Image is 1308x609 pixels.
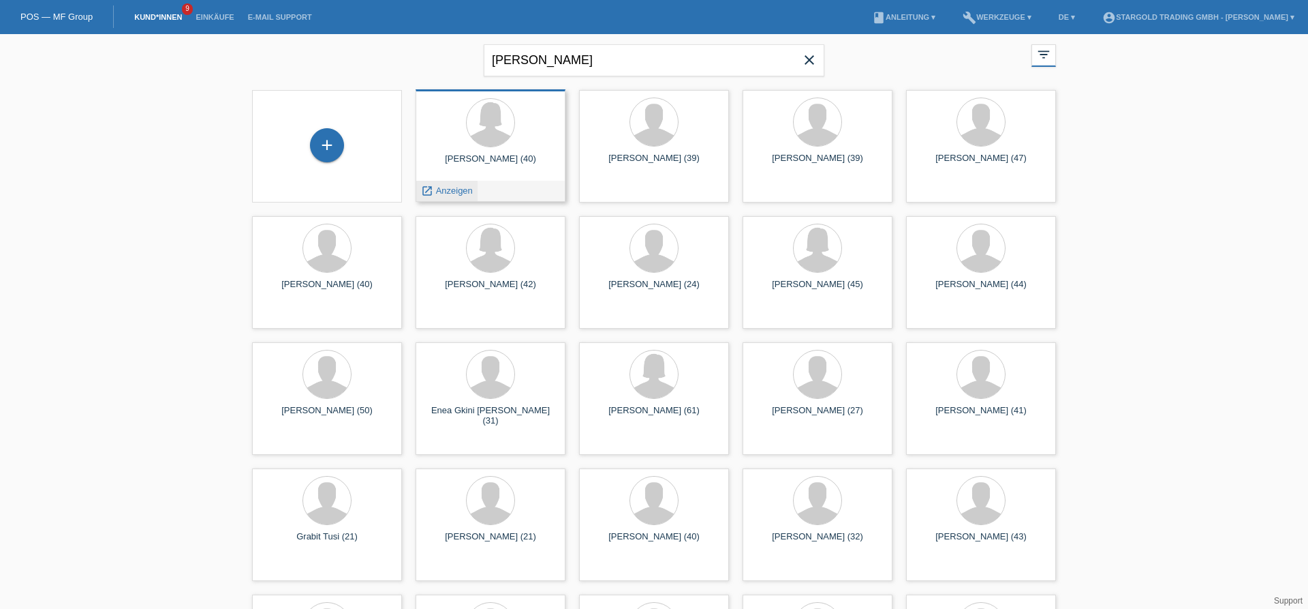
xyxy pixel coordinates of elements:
[1036,47,1051,62] i: filter_list
[189,13,240,21] a: Einkäufe
[426,153,555,175] div: [PERSON_NAME] (40)
[590,279,718,301] div: [PERSON_NAME] (24)
[917,153,1045,175] div: [PERSON_NAME] (47)
[590,405,718,427] div: [PERSON_NAME] (61)
[753,153,882,175] div: [PERSON_NAME] (39)
[1095,13,1301,21] a: account_circleStargold Trading GmbH - [PERSON_NAME] ▾
[241,13,319,21] a: E-Mail Support
[753,279,882,301] div: [PERSON_NAME] (45)
[127,13,189,21] a: Kund*innen
[865,13,942,21] a: bookAnleitung ▾
[753,405,882,427] div: [PERSON_NAME] (27)
[263,279,391,301] div: [PERSON_NAME] (40)
[1274,596,1303,606] a: Support
[436,185,473,196] span: Anzeigen
[263,531,391,553] div: Grabit Tusi (21)
[421,185,473,196] a: launch Anzeigen
[956,13,1038,21] a: buildWerkzeuge ▾
[421,185,433,197] i: launch
[917,279,1045,301] div: [PERSON_NAME] (44)
[484,44,824,76] input: Suche...
[426,531,555,553] div: [PERSON_NAME] (21)
[182,3,193,15] span: 9
[590,531,718,553] div: [PERSON_NAME] (40)
[963,11,976,25] i: build
[801,52,817,68] i: close
[753,531,882,553] div: [PERSON_NAME] (32)
[917,531,1045,553] div: [PERSON_NAME] (43)
[1052,13,1082,21] a: DE ▾
[917,405,1045,427] div: [PERSON_NAME] (41)
[872,11,886,25] i: book
[263,405,391,427] div: [PERSON_NAME] (50)
[20,12,93,22] a: POS — MF Group
[590,153,718,175] div: [PERSON_NAME] (39)
[426,279,555,301] div: [PERSON_NAME] (42)
[311,134,343,157] div: Kund*in hinzufügen
[1102,11,1116,25] i: account_circle
[426,405,555,427] div: Enea Gkini [PERSON_NAME] (31)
